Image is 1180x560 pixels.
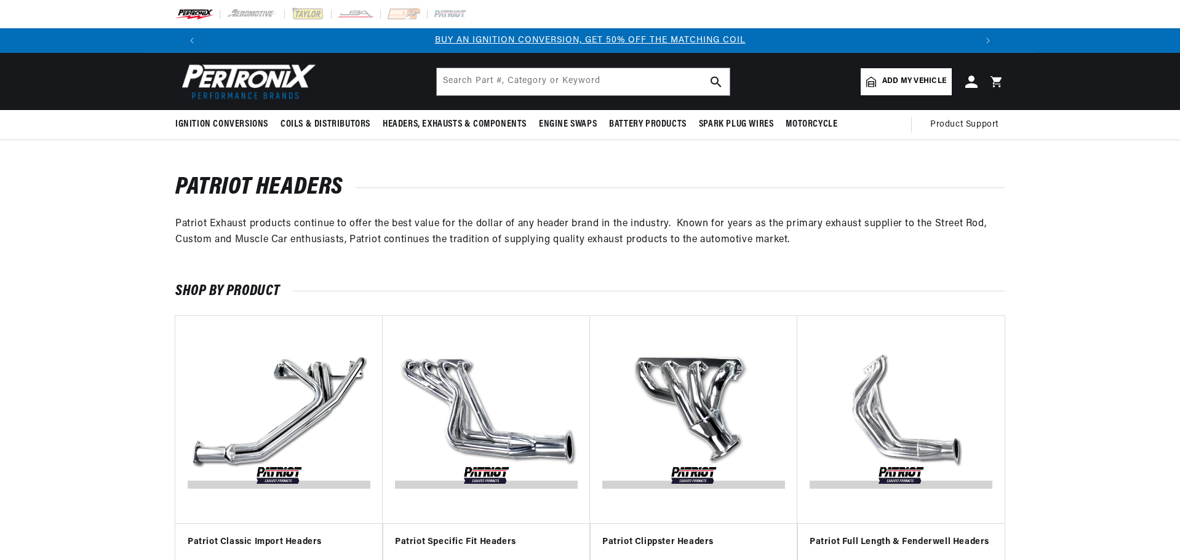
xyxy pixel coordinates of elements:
span: Product Support [930,118,999,132]
span: Headers, Exhausts & Components [383,118,527,131]
h2: SHOP BY PRODUCT [175,285,1005,298]
summary: Engine Swaps [533,110,603,139]
button: search button [703,68,730,95]
summary: Spark Plug Wires [693,110,780,139]
h3: Patriot Classic Import Headers [188,536,370,548]
span: Engine Swaps [539,118,597,131]
span: Spark Plug Wires [699,118,774,131]
span: Battery Products [609,118,687,131]
span: Coils & Distributors [281,118,370,131]
img: Patriot-Fenderwell-111-v1590437195265.jpg [810,328,992,511]
p: Patriot Exhaust products continue to offer the best value for the dollar of any header brand in t... [175,216,1005,248]
summary: Headers, Exhausts & Components [377,110,533,139]
span: Add my vehicle [882,76,946,87]
button: Translation missing: en.sections.announcements.previous_announcement [180,28,204,53]
summary: Motorcycle [779,110,843,139]
span: Motorcycle [786,118,837,131]
div: Announcement [204,34,976,47]
slideshow-component: Translation missing: en.sections.announcements.announcement_bar [145,28,1035,53]
input: Search Part #, Category or Keyword [437,68,730,95]
a: Add my vehicle [861,68,952,95]
img: Patriot-Specific-Fit-Headers-v1588104112434.jpg [395,328,578,511]
span: Ignition Conversions [175,118,268,131]
div: 1 of 3 [204,34,976,47]
summary: Coils & Distributors [274,110,377,139]
summary: Product Support [930,110,1005,140]
button: Translation missing: en.sections.announcements.next_announcement [976,28,1000,53]
h3: Patriot Clippster Headers [602,536,785,548]
h3: Patriot Specific Fit Headers [395,536,578,548]
h1: Patriot Headers [175,177,1005,198]
summary: Ignition Conversions [175,110,274,139]
img: Patriot-Classic-Import-Headers-v1588104940254.jpg [188,328,370,511]
img: Pertronix [175,60,317,103]
summary: Battery Products [603,110,693,139]
h3: Patriot Full Length & Fenderwell Headers [810,536,992,548]
img: Patriot-Clippster-Headers-v1588104121313.jpg [602,328,785,511]
a: BUY AN IGNITION CONVERSION, GET 50% OFF THE MATCHING COIL [435,36,746,45]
